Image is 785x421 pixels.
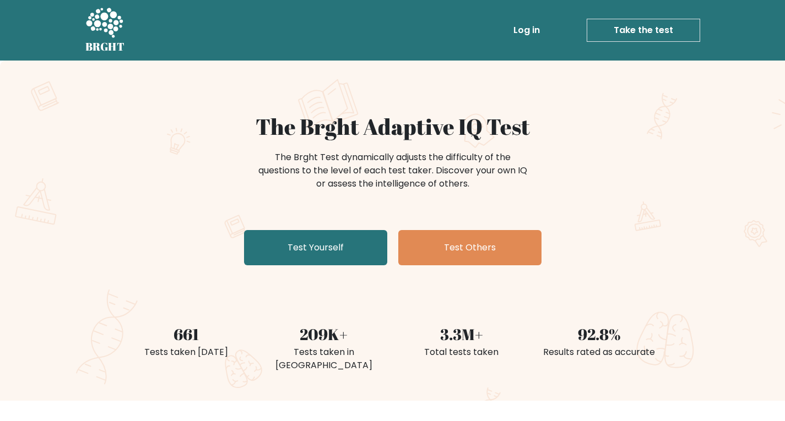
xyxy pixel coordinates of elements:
div: Total tests taken [399,346,524,359]
div: 3.3M+ [399,322,524,346]
h1: The Brght Adaptive IQ Test [124,113,662,140]
a: Test Others [398,230,542,265]
div: Tests taken in [GEOGRAPHIC_DATA] [262,346,386,372]
h5: BRGHT [85,40,125,53]
a: BRGHT [85,4,125,56]
a: Test Yourself [244,230,387,265]
a: Log in [509,19,544,41]
div: The Brght Test dynamically adjusts the difficulty of the questions to the level of each test take... [255,151,530,190]
div: 92.8% [537,322,662,346]
a: Take the test [587,19,700,42]
div: 661 [124,322,248,346]
div: 209K+ [262,322,386,346]
div: Tests taken [DATE] [124,346,248,359]
div: Results rated as accurate [537,346,662,359]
